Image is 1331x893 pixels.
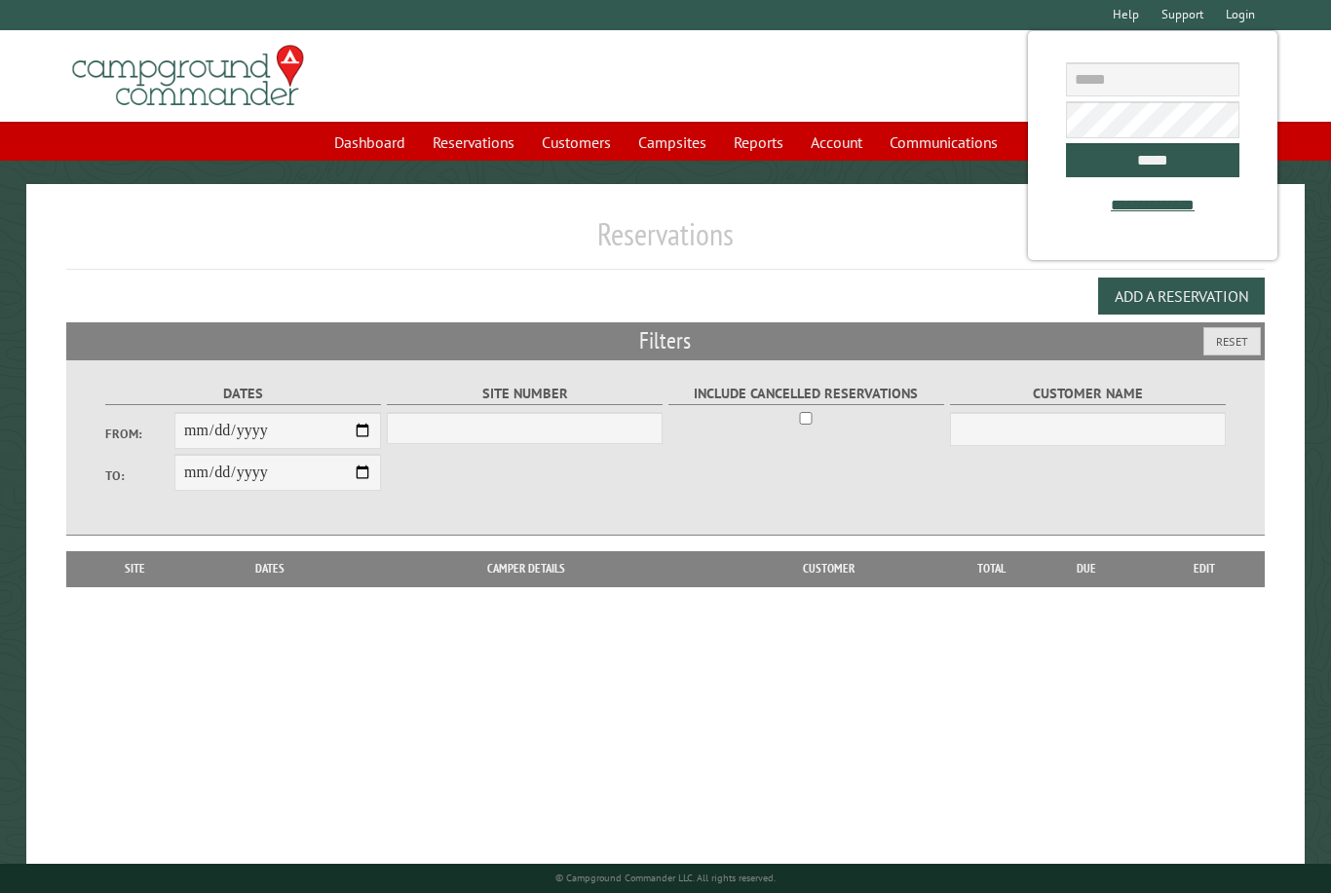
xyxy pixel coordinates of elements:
[555,872,776,884] small: © Campground Commander LLC. All rights reserved.
[323,124,417,161] a: Dashboard
[76,551,193,586] th: Site
[953,551,1031,586] th: Total
[105,466,174,485] label: To:
[421,124,526,161] a: Reservations
[105,425,174,443] label: From:
[1143,551,1264,586] th: Edit
[627,124,718,161] a: Campsites
[387,383,663,405] label: Site Number
[1203,327,1261,355] button: Reset
[66,322,1264,359] h2: Filters
[66,215,1264,269] h1: Reservations
[799,124,874,161] a: Account
[66,38,310,114] img: Campground Commander
[1098,278,1265,315] button: Add a Reservation
[722,124,795,161] a: Reports
[878,124,1009,161] a: Communications
[704,551,952,586] th: Customer
[668,383,944,405] label: Include Cancelled Reservations
[347,551,704,586] th: Camper Details
[105,383,381,405] label: Dates
[1031,551,1144,586] th: Due
[530,124,623,161] a: Customers
[193,551,347,586] th: Dates
[950,383,1226,405] label: Customer Name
